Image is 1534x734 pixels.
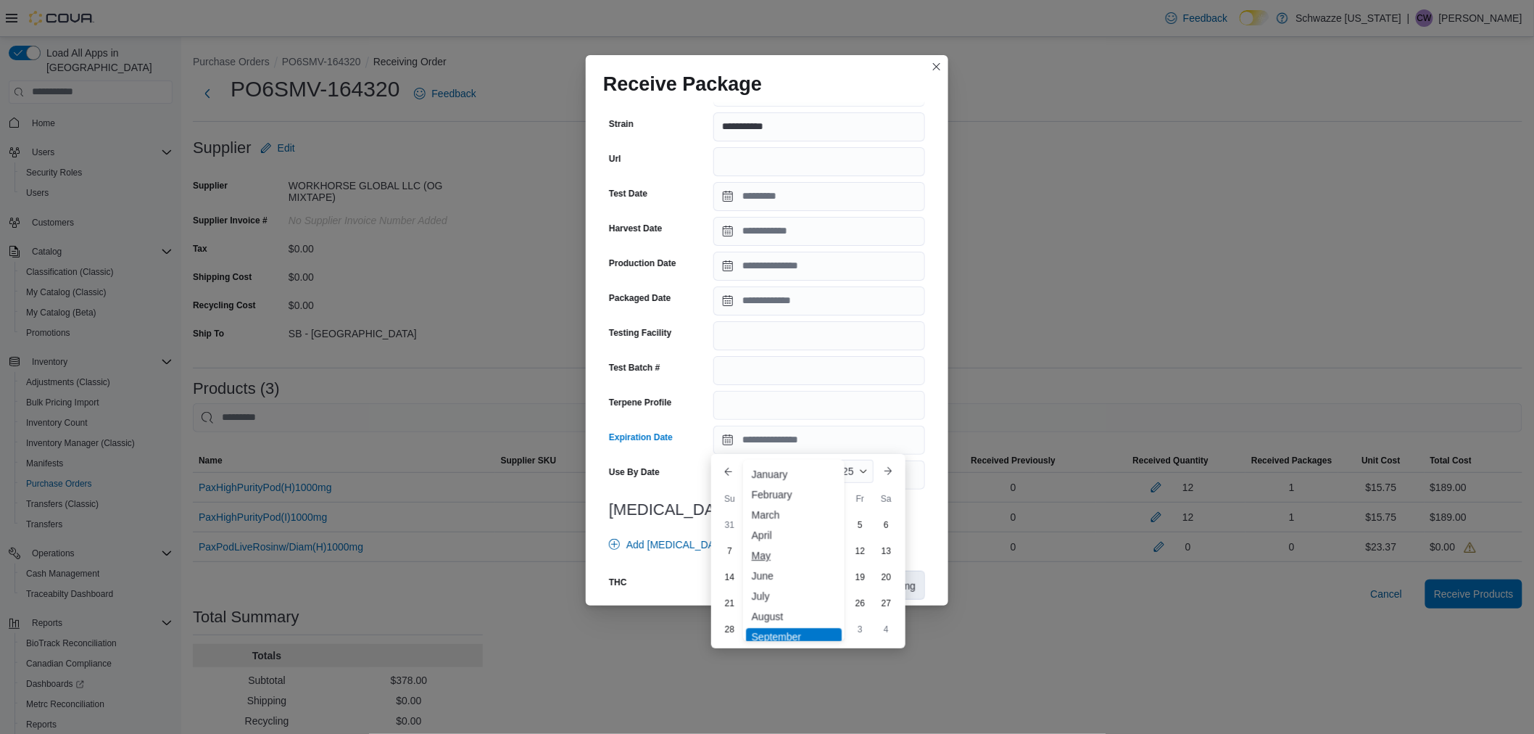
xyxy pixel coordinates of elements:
[713,182,925,211] input: Press the down key to open a popover containing a calendar.
[713,286,925,316] input: Press the down key to open a popover containing a calendar.
[713,426,925,455] input: Press the down key to enter a popover containing a calendar. Press the escape key to close the po...
[609,501,925,519] h3: [MEDICAL_DATA]
[603,73,762,96] h1: Receive Package
[609,577,627,588] label: THC
[875,592,898,615] div: day-27
[875,514,898,537] div: day-6
[875,540,898,563] div: day-13
[746,547,842,564] div: May
[876,460,900,483] button: Next month
[609,118,634,130] label: Strain
[718,540,742,563] div: day-7
[609,362,660,374] label: Test Batch #
[609,292,671,304] label: Packaged Date
[875,618,898,641] div: day-4
[928,58,945,75] button: Closes this modal window
[609,397,671,408] label: Terpene Profile
[746,567,842,585] div: June
[849,618,872,641] div: day-3
[875,487,898,511] div: Sa
[849,592,872,615] div: day-26
[718,487,742,511] div: Su
[875,566,898,589] div: day-20
[849,514,872,537] div: day-5
[746,608,842,625] div: August
[609,257,676,269] label: Production Date
[746,466,842,483] div: January
[718,514,742,537] div: day-31
[626,537,729,552] span: Add [MEDICAL_DATA]
[609,223,662,234] label: Harvest Date
[713,252,925,281] input: Press the down key to open a popover containing a calendar.
[849,540,872,563] div: day-12
[609,466,660,478] label: Use By Date
[718,566,742,589] div: day-14
[849,566,872,589] div: day-19
[746,527,842,544] div: April
[609,432,673,443] label: Expiration Date
[746,587,842,605] div: July
[603,530,735,559] button: Add [MEDICAL_DATA]
[746,506,842,524] div: March
[849,487,872,511] div: Fr
[893,572,924,599] div: mg
[609,153,621,165] label: Url
[718,618,742,641] div: day-28
[717,460,740,483] button: Previous Month
[746,628,842,646] div: September
[717,512,900,643] div: September, 2025
[609,188,647,199] label: Test Date
[826,460,874,483] div: Button. Open the year selector. 2025 is currently selected.
[746,486,842,503] div: February
[718,592,742,615] div: day-21
[713,217,925,246] input: Press the down key to open a popover containing a calendar.
[609,327,671,339] label: Testing Facility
